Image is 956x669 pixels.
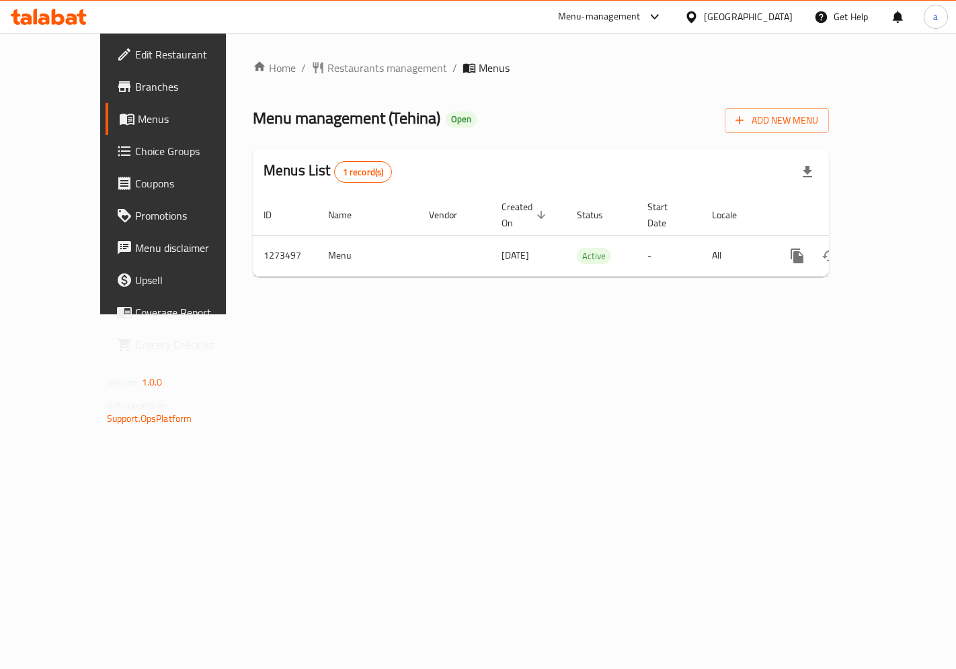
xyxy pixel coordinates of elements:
[577,207,621,223] span: Status
[107,410,192,427] a: Support.OpsPlatform
[301,60,306,76] li: /
[107,396,169,414] span: Get support on:
[637,235,701,276] td: -
[701,235,770,276] td: All
[264,207,289,223] span: ID
[253,60,829,76] nav: breadcrumb
[106,199,260,232] a: Promotions
[781,240,813,272] button: more
[135,304,249,320] span: Coverage Report
[502,247,529,264] span: [DATE]
[311,60,447,76] a: Restaurants management
[142,373,163,391] span: 1.0.0
[317,235,418,276] td: Menu
[106,71,260,103] a: Branches
[328,207,369,223] span: Name
[704,9,793,24] div: [GEOGRAPHIC_DATA]
[446,114,477,125] span: Open
[725,108,829,133] button: Add New Menu
[135,79,249,95] span: Branches
[107,373,140,391] span: Version:
[106,296,260,328] a: Coverage Report
[253,195,921,277] table: enhanced table
[253,60,296,76] a: Home
[791,156,824,188] div: Export file
[770,195,921,236] th: Actions
[135,143,249,159] span: Choice Groups
[334,161,393,183] div: Total records count
[813,240,846,272] button: Change Status
[933,9,938,24] span: a
[264,161,392,183] h2: Menus List
[106,328,260,361] a: Grocery Checklist
[253,235,317,276] td: 1273497
[479,60,510,76] span: Menus
[106,135,260,167] a: Choice Groups
[335,166,392,179] span: 1 record(s)
[106,103,260,135] a: Menus
[327,60,447,76] span: Restaurants management
[135,208,249,224] span: Promotions
[735,112,818,129] span: Add New Menu
[577,248,611,264] div: Active
[446,111,477,128] div: Open
[558,9,641,25] div: Menu-management
[253,103,440,133] span: Menu management ( Tehina )
[135,240,249,256] span: Menu disclaimer
[135,337,249,353] span: Grocery Checklist
[135,272,249,288] span: Upsell
[135,46,249,62] span: Edit Restaurant
[429,207,475,223] span: Vendor
[647,199,685,231] span: Start Date
[106,167,260,199] a: Coupons
[452,60,457,76] li: /
[712,207,754,223] span: Locale
[106,232,260,264] a: Menu disclaimer
[138,111,249,127] span: Menus
[106,38,260,71] a: Edit Restaurant
[135,175,249,191] span: Coupons
[577,249,611,264] span: Active
[502,199,550,231] span: Created On
[106,264,260,296] a: Upsell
